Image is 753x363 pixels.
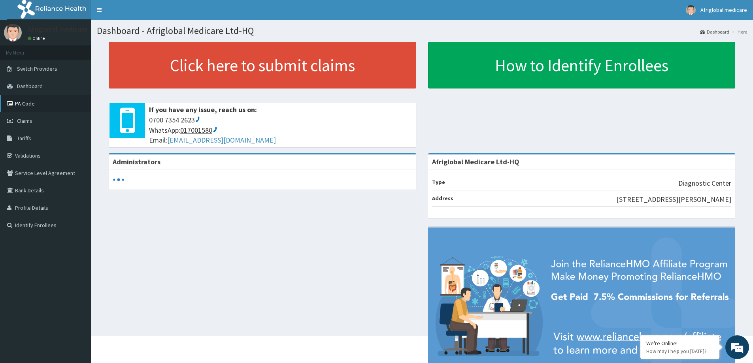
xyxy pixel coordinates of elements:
b: Administrators [113,157,160,166]
img: User Image [686,5,696,15]
span: WhatsApp: Email: [149,115,412,145]
p: [STREET_ADDRESS][PERSON_NAME] [617,194,731,205]
strong: Afriglobal Medicare Ltd-HQ [432,157,519,166]
p: Afriglobal medicare [28,26,88,33]
a: How to Identify Enrollees [428,42,736,88]
ctc: Call 0700 7354 2623 with Linkus Desktop Client [149,115,200,124]
svg: audio-loading [113,174,125,186]
span: Tariffs [17,135,31,142]
a: Dashboard [700,28,729,35]
h1: Dashboard - Afriglobal Medicare Ltd-HQ [97,26,747,36]
span: Afriglobal medicare [700,6,747,13]
a: Click here to submit claims [109,42,416,88]
ctc: Call 017001580 with Linkus Desktop Client [180,126,218,135]
ctcspan: 0700 7354 2623 [149,115,195,124]
span: Dashboard [17,83,43,90]
b: Address [432,195,453,202]
span: Claims [17,117,32,124]
p: How may I help you today? [646,348,713,355]
ctcspan: 017001580 [180,126,212,135]
a: Online [28,36,47,41]
span: Switch Providers [17,65,57,72]
b: If you have any issue, reach us on: [149,105,257,114]
img: User Image [4,24,22,41]
p: Diagnostic Center [678,178,731,188]
b: Type [432,179,445,186]
div: We're Online! [646,340,713,347]
a: [EMAIL_ADDRESS][DOMAIN_NAME] [167,135,276,145]
li: Here [730,28,747,35]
